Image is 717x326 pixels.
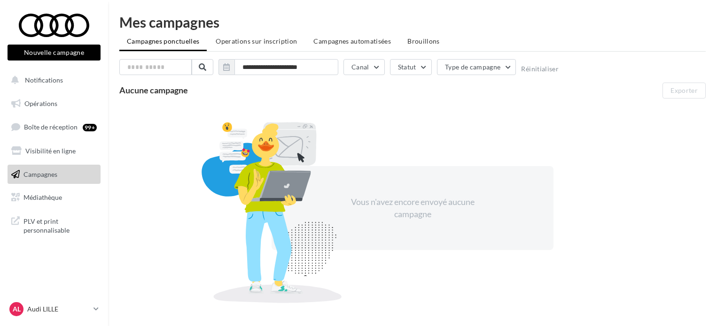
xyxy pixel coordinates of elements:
[407,37,440,45] span: Brouillons
[343,59,385,75] button: Canal
[8,300,101,318] a: AL Audi LILLE
[332,196,493,220] div: Vous n'avez encore envoyé aucune campagne
[83,124,97,131] div: 99+
[313,37,391,45] span: Campagnes automatisées
[24,99,57,107] span: Opérations
[390,59,432,75] button: Statut
[521,65,559,73] button: Réinitialiser
[437,59,516,75] button: Type de campagne
[13,304,21,314] span: AL
[6,165,102,184] a: Campagnes
[6,211,102,239] a: PLV et print personnalisable
[6,70,99,90] button: Notifications
[119,15,706,29] div: Mes campagnes
[23,170,57,178] span: Campagnes
[216,37,297,45] span: Operations sur inscription
[25,76,63,84] span: Notifications
[24,123,78,131] span: Boîte de réception
[6,188,102,207] a: Médiathèque
[23,193,62,201] span: Médiathèque
[6,117,102,137] a: Boîte de réception99+
[6,141,102,161] a: Visibilité en ligne
[119,85,188,95] span: Aucune campagne
[8,45,101,61] button: Nouvelle campagne
[6,94,102,114] a: Opérations
[662,83,706,99] button: Exporter
[23,215,97,235] span: PLV et print personnalisable
[27,304,90,314] p: Audi LILLE
[25,147,76,155] span: Visibilité en ligne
